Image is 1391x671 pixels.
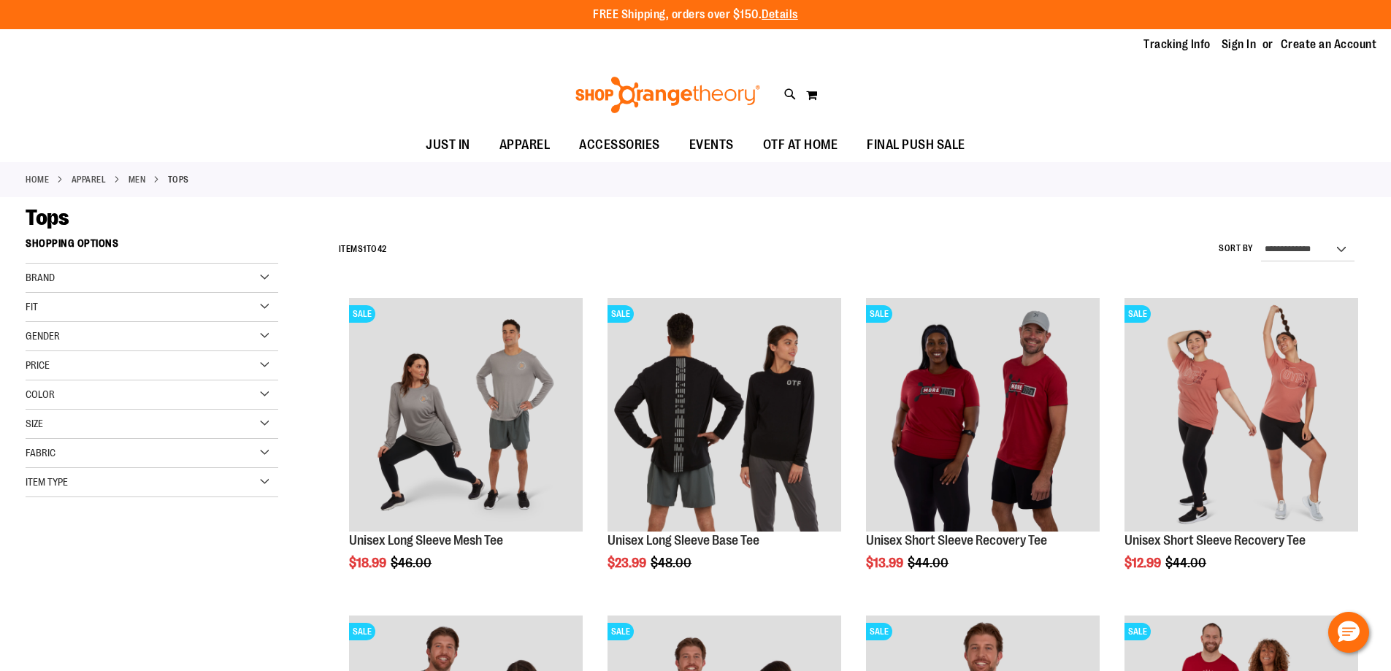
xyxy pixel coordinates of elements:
span: SALE [1124,305,1151,323]
span: Price [26,359,50,371]
h2: Items to [339,238,387,261]
a: EVENTS [675,129,748,162]
img: Product image for Unisex Long Sleeve Base Tee [608,298,841,532]
span: SALE [349,305,375,323]
span: Fit [26,301,38,313]
a: APPAREL [72,173,107,186]
span: JUST IN [426,129,470,161]
a: ACCESSORIES [564,129,675,162]
a: Create an Account [1281,37,1377,53]
a: OTF AT HOME [748,129,853,162]
div: product [859,291,1107,607]
strong: Shopping Options [26,231,278,264]
a: Unisex Short Sleeve Recovery Tee [1124,533,1306,548]
span: SALE [608,623,634,640]
a: Unisex Short Sleeve Recovery Tee [866,533,1047,548]
span: SALE [1124,623,1151,640]
span: $44.00 [1165,556,1208,570]
a: Product image for Unisex Long Sleeve Base TeeSALE [608,298,841,534]
span: $12.99 [1124,556,1163,570]
span: EVENTS [689,129,734,161]
span: Gender [26,330,60,342]
span: Item Type [26,476,68,488]
span: $46.00 [391,556,434,570]
span: SALE [349,623,375,640]
strong: Tops [168,173,189,186]
div: product [600,291,848,607]
span: $23.99 [608,556,648,570]
img: Product image for Unisex Short Sleeve Recovery Tee [1124,298,1358,532]
span: Color [26,388,55,400]
span: SALE [608,305,634,323]
a: Unisex Long Sleeve Mesh Tee primary imageSALE [349,298,583,534]
span: 1 [363,244,367,254]
a: Product image for Unisex SS Recovery TeeSALE [866,298,1100,534]
span: $48.00 [651,556,694,570]
a: Product image for Unisex Short Sleeve Recovery TeeSALE [1124,298,1358,534]
a: JUST IN [411,129,485,162]
span: $18.99 [349,556,388,570]
span: $44.00 [908,556,951,570]
span: SALE [866,305,892,323]
a: MEN [129,173,146,186]
span: $13.99 [866,556,905,570]
a: Details [762,8,798,21]
div: product [342,291,590,607]
span: Brand [26,272,55,283]
span: Tops [26,205,69,230]
a: Sign In [1222,37,1257,53]
span: 42 [378,244,387,254]
a: Tracking Info [1143,37,1211,53]
img: Shop Orangetheory [573,77,762,113]
span: SALE [866,623,892,640]
span: ACCESSORIES [579,129,660,161]
label: Sort By [1219,242,1254,255]
span: Size [26,418,43,429]
a: Unisex Long Sleeve Mesh Tee [349,533,503,548]
p: FREE Shipping, orders over $150. [593,7,798,23]
a: Unisex Long Sleeve Base Tee [608,533,759,548]
img: Product image for Unisex SS Recovery Tee [866,298,1100,532]
div: product [1117,291,1365,607]
span: OTF AT HOME [763,129,838,161]
button: Hello, have a question? Let’s chat. [1328,612,1369,653]
a: Home [26,173,49,186]
span: Fabric [26,447,55,459]
a: FINAL PUSH SALE [852,129,980,162]
a: APPAREL [485,129,565,161]
span: FINAL PUSH SALE [867,129,965,161]
img: Unisex Long Sleeve Mesh Tee primary image [349,298,583,532]
span: APPAREL [499,129,551,161]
